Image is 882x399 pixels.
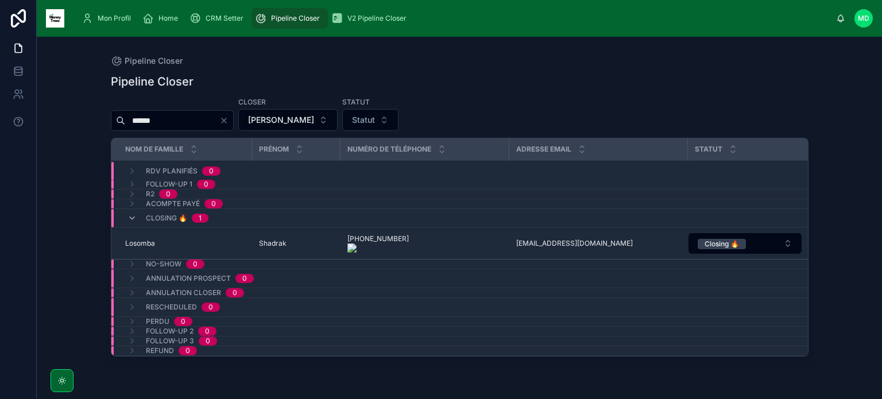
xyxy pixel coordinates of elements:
div: 0 [204,180,208,189]
span: Statut [695,145,722,154]
span: Annulation prospect [146,274,231,283]
span: R2 [146,189,154,199]
div: 0 [206,336,210,346]
span: Rescheduled [146,303,197,312]
button: Select Button [342,109,399,131]
span: Numéro de téléphone [347,145,431,154]
span: Mon Profil [98,14,131,23]
a: Home [139,8,186,29]
span: Prénom [259,145,289,154]
span: Acompte payé [146,199,200,208]
div: 0 [166,189,171,199]
a: V2 Pipeline Closer [328,8,415,29]
span: Pipeline Closer [271,14,320,23]
div: Closing 🔥 [705,239,739,249]
span: Closing 🔥 [146,214,187,223]
div: 0 [205,327,210,336]
span: Statut [352,114,375,126]
a: Pipeline Closer [111,55,183,67]
h1: Pipeline Closer [111,73,194,90]
img: App logo [46,9,64,28]
a: CRM Setter [186,8,252,29]
span: Refund [146,346,174,355]
a: Mon Profil [78,8,139,29]
span: [EMAIL_ADDRESS][DOMAIN_NAME] [516,239,633,248]
div: 0 [181,317,185,326]
a: Pipeline Closer [252,8,328,29]
span: Losomba [125,239,155,248]
div: 0 [242,274,247,283]
label: Statut [342,96,370,107]
span: Shadrak [259,239,287,248]
span: Pipeline Closer [125,55,183,67]
div: 0 [208,303,213,312]
div: 1 [199,214,202,223]
button: Clear [219,116,233,125]
span: Follow-up 3 [146,336,194,346]
a: [EMAIL_ADDRESS][DOMAIN_NAME] [516,239,681,248]
div: 0 [233,288,237,297]
span: Follow-up 1 [146,180,192,189]
span: V2 Pipeline Closer [347,14,407,23]
div: 0 [209,166,214,176]
span: Follow-up 2 [146,327,194,336]
div: 0 [185,346,190,355]
div: 0 [193,259,198,269]
span: Perdu [146,317,169,326]
div: scrollable content [73,6,836,31]
label: Closer [238,96,266,107]
span: [PERSON_NAME] [248,114,314,126]
a: Shadrak [259,239,334,248]
button: Select Button [238,109,338,131]
span: MD [858,14,869,23]
onoff-telecom-ce-phone-number-wrapper: [PHONE_NUMBER] [347,234,409,243]
span: CRM Setter [206,14,243,23]
button: Select Button [688,233,802,254]
span: Home [158,14,178,23]
span: RDV planifiés [146,166,198,176]
img: actions-icon.png [347,243,409,253]
div: 0 [211,199,216,208]
span: Nom de famille [125,145,183,154]
span: Annulation closer [146,288,221,297]
a: [PHONE_NUMBER] [347,234,502,253]
a: Losomba [125,239,245,248]
span: No-show [146,259,181,269]
span: Adresse email [516,145,571,154]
